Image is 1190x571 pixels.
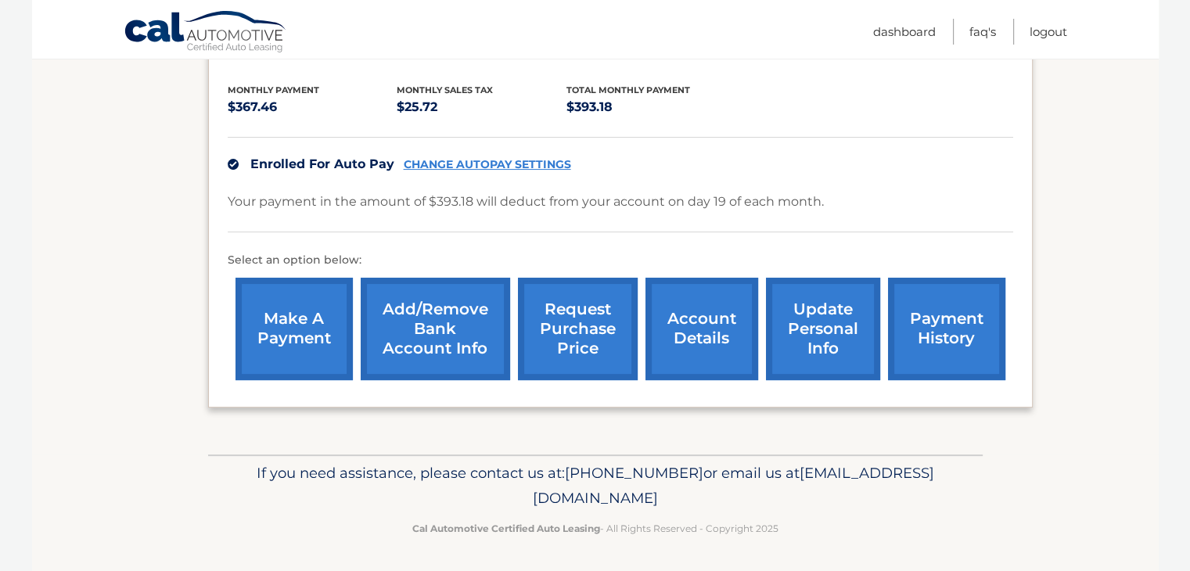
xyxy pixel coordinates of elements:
[566,84,690,95] span: Total Monthly Payment
[645,278,758,380] a: account details
[518,278,638,380] a: request purchase price
[397,84,493,95] span: Monthly sales Tax
[228,84,319,95] span: Monthly Payment
[1030,19,1067,45] a: Logout
[228,191,824,213] p: Your payment in the amount of $393.18 will deduct from your account on day 19 of each month.
[250,156,394,171] span: Enrolled For Auto Pay
[228,159,239,170] img: check.svg
[566,96,736,118] p: $393.18
[565,464,703,482] span: [PHONE_NUMBER]
[888,278,1005,380] a: payment history
[228,96,397,118] p: $367.46
[218,520,972,537] p: - All Rights Reserved - Copyright 2025
[218,461,972,511] p: If you need assistance, please contact us at: or email us at
[361,278,510,380] a: Add/Remove bank account info
[766,278,880,380] a: update personal info
[235,278,353,380] a: make a payment
[412,523,600,534] strong: Cal Automotive Certified Auto Leasing
[969,19,996,45] a: FAQ's
[873,19,936,45] a: Dashboard
[228,251,1013,270] p: Select an option below:
[397,96,566,118] p: $25.72
[404,158,571,171] a: CHANGE AUTOPAY SETTINGS
[124,10,288,56] a: Cal Automotive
